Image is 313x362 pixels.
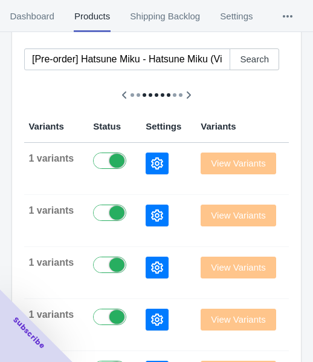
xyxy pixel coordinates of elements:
[201,121,236,131] span: Variants
[10,1,54,32] span: Dashboard
[74,1,110,32] span: Products
[24,48,230,70] input: Search products in pre-order list
[28,205,74,216] span: 1 variants
[28,257,74,268] span: 1 variants
[230,48,279,70] button: Search
[93,121,121,131] span: Status
[240,54,269,64] span: Search
[178,84,199,106] button: Scroll table right one column
[220,1,253,32] span: Settings
[130,1,201,32] span: Shipping Backlog
[114,84,135,106] button: Scroll table left one column
[28,153,74,163] span: 1 variants
[28,121,63,131] span: Variants
[263,1,312,32] button: More tabs
[146,121,181,131] span: Settings
[11,315,47,351] span: Subscribe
